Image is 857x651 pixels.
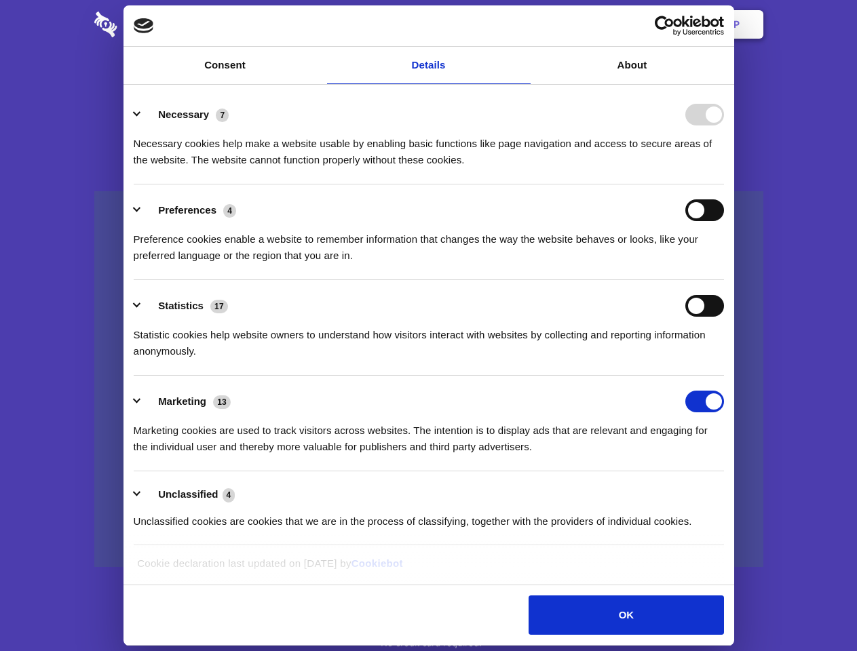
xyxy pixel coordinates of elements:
label: Necessary [158,108,209,120]
div: Marketing cookies are used to track visitors across websites. The intention is to display ads tha... [134,412,724,455]
img: logo-wordmark-white-trans-d4663122ce5f474addd5e946df7df03e33cb6a1c49d2221995e7729f52c070b2.svg [94,12,210,37]
div: Statistic cookies help website owners to understand how visitors interact with websites by collec... [134,317,724,359]
span: 13 [213,395,231,409]
button: Preferences (4) [134,199,245,221]
div: Necessary cookies help make a website usable by enabling basic functions like page navigation and... [134,125,724,168]
img: logo [134,18,154,33]
a: Login [615,3,674,45]
a: Contact [550,3,613,45]
h1: Eliminate Slack Data Loss. [94,61,763,110]
a: Pricing [398,3,457,45]
span: 7 [216,108,229,122]
a: Usercentrics Cookiebot - opens in a new window [605,16,724,36]
a: Details [327,47,531,84]
label: Preferences [158,204,216,216]
button: Statistics (17) [134,295,237,317]
button: OK [529,595,723,635]
a: Wistia video thumbnail [94,191,763,568]
span: 4 [223,204,236,218]
label: Marketing [158,395,206,407]
span: 4 [223,488,235,502]
iframe: Drift Widget Chat Controller [789,583,841,635]
a: Consent [123,47,327,84]
a: About [531,47,734,84]
div: Unclassified cookies are cookies that we are in the process of classifying, together with the pro... [134,503,724,530]
span: 17 [210,300,228,313]
a: Cookiebot [351,557,403,569]
h4: Auto-redaction of sensitive data, encrypted data sharing and self-destructing private chats. Shar... [94,123,763,168]
button: Unclassified (4) [134,486,244,503]
label: Statistics [158,300,204,311]
button: Necessary (7) [134,104,237,125]
div: Cookie declaration last updated on [DATE] by [127,555,730,582]
button: Marketing (13) [134,391,240,412]
div: Preference cookies enable a website to remember information that changes the way the website beha... [134,221,724,264]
